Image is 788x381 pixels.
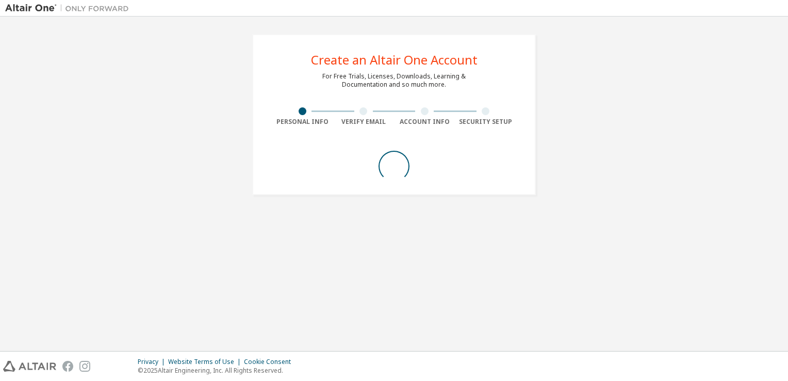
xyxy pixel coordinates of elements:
div: Account Info [394,118,455,126]
img: facebook.svg [62,361,73,372]
div: Security Setup [455,118,517,126]
div: Create an Altair One Account [311,54,478,66]
img: altair_logo.svg [3,361,56,372]
div: Cookie Consent [244,358,297,366]
div: Verify Email [333,118,395,126]
div: For Free Trials, Licenses, Downloads, Learning & Documentation and so much more. [322,72,466,89]
div: Website Terms of Use [168,358,244,366]
div: Personal Info [272,118,333,126]
p: © 2025 Altair Engineering, Inc. All Rights Reserved. [138,366,297,375]
img: Altair One [5,3,134,13]
div: Privacy [138,358,168,366]
img: instagram.svg [79,361,90,372]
